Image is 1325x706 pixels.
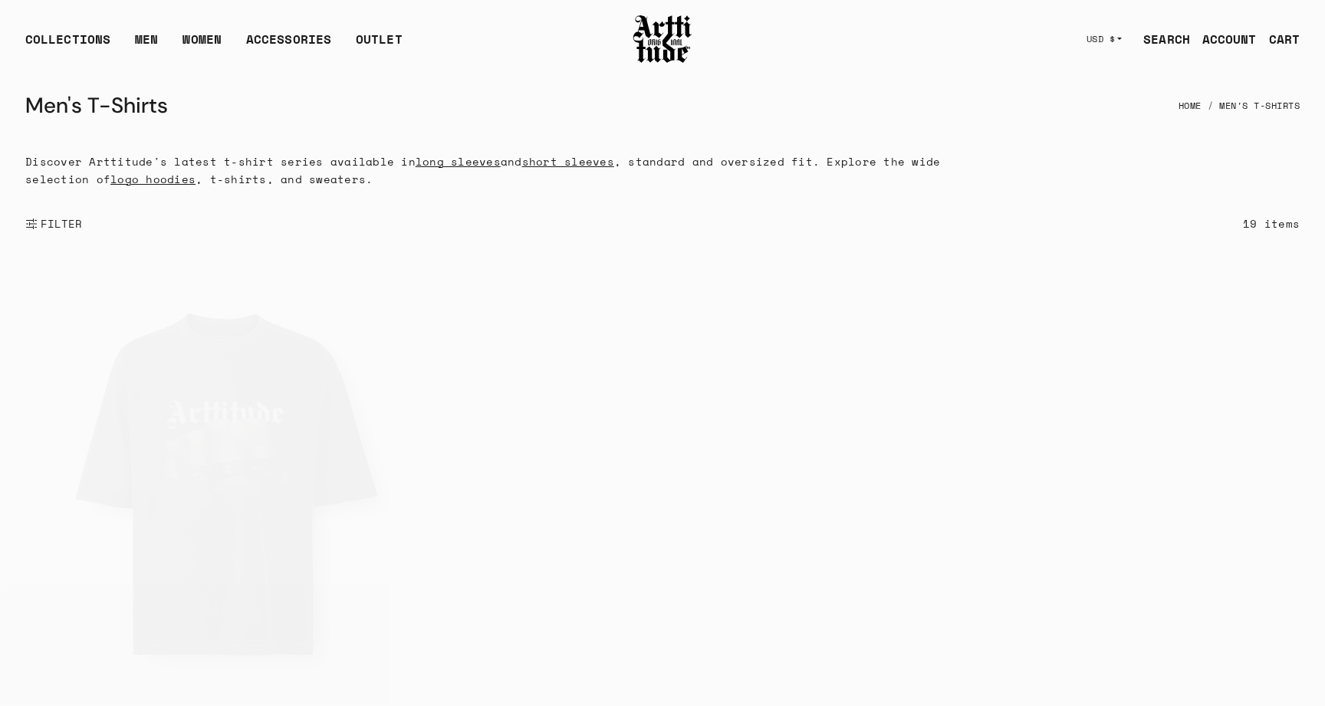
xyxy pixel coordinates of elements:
a: long sleeves [416,153,501,169]
a: logo hoodies [110,171,196,187]
a: IRON FIST Oversize TeeIRON FIST Oversize Tee [1,263,442,704]
span: FILTER [38,216,83,232]
li: Men's T-Shirts [1202,89,1300,123]
a: SEARCH [1131,24,1190,54]
a: Boy with a Basket of Fruit Signature Tee [442,264,883,704]
a: WOMEN [182,30,222,61]
a: OUTLET [356,30,403,61]
img: Arttitude [632,13,693,65]
a: Love Drug Oversize TeeLove Drug Oversize Tee [883,264,1324,704]
img: Love Drug Oversize Tee [883,264,1324,704]
img: IRON FIST Oversize Tee [1,263,442,704]
div: CART [1269,30,1300,48]
a: Open cart [1257,24,1300,54]
span: USD $ [1087,33,1116,45]
div: ACCESSORIES [246,30,331,61]
ul: Main navigation [13,30,415,61]
button: USD $ [1077,22,1132,56]
a: short sleeves [522,153,614,169]
p: Discover Arttitude's latest t-shirt series available in and , standard and oversized fit. Explore... [25,153,958,188]
button: Show filters [25,207,83,241]
a: Home [1179,89,1202,123]
a: ACCOUNT [1190,24,1257,54]
div: COLLECTIONS [25,30,110,61]
div: 19 items [1243,215,1300,232]
a: MEN [135,30,158,61]
h1: Men's T-Shirts [25,87,168,124]
span: On sale [896,277,949,299]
